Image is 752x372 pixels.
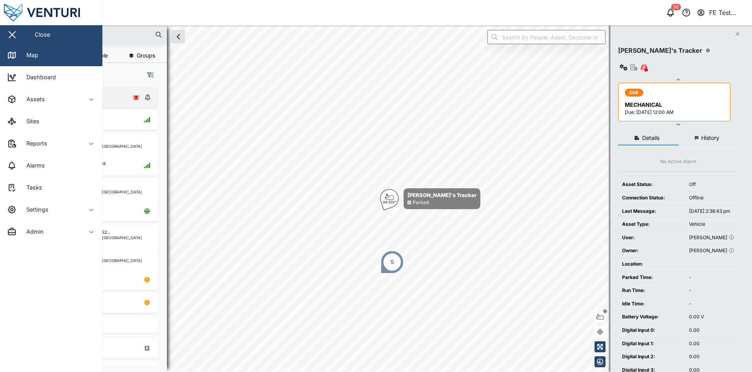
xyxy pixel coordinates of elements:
[622,340,681,348] div: Digital Input 1:
[407,191,476,199] div: [PERSON_NAME]'s Tracker
[413,199,429,206] div: Parked
[689,221,734,228] div: Vehicle
[660,158,696,166] div: No Active Alarm
[20,205,48,214] div: Settings
[696,7,746,18] button: FE Test Admin
[689,247,734,255] div: [PERSON_NAME]
[20,227,44,236] div: Admin
[487,30,606,44] input: Search by People, Asset, Geozone or Place
[622,287,681,294] div: Run Time:
[35,30,50,39] div: Close
[689,181,734,188] div: Off
[671,4,681,10] div: 50
[689,234,734,242] div: [PERSON_NAME]
[689,340,734,348] div: 0.00
[380,250,404,274] div: Map marker
[622,234,681,242] div: User:
[625,100,725,109] div: MECHANICAL
[622,353,681,361] div: Digital Input 2:
[709,8,745,18] div: FE Test Admin
[622,327,681,334] div: Digital Input 0:
[4,4,106,21] img: Main Logo
[383,201,396,204] div: SW 205°
[618,46,702,56] div: [PERSON_NAME]'s Tracker
[380,188,480,209] div: Map marker
[137,53,155,58] span: Groups
[622,300,681,308] div: Idle Time:
[625,109,725,116] div: Due: [DATE] 12:00 AM
[20,161,45,170] div: Alarms
[642,135,659,141] span: Details
[20,139,47,148] div: Reports
[622,208,681,215] div: Last Message:
[622,313,681,321] div: Battery Voltage:
[622,181,681,188] div: Asset Status:
[622,260,681,268] div: Location:
[689,353,734,361] div: 0.00
[622,221,681,228] div: Asset Type:
[20,183,42,192] div: Tasks
[689,274,734,281] div: -
[20,117,39,126] div: Sites
[622,247,681,255] div: Owner:
[630,89,639,96] span: DUE
[689,287,734,294] div: -
[622,274,681,281] div: Parked Time:
[689,208,734,215] div: [DATE] 2:38:43 pm
[622,194,681,202] div: Connection Status:
[20,51,38,60] div: Map
[701,135,719,141] span: History
[689,327,734,334] div: 0.00
[689,313,734,321] div: 0.00 V
[20,73,56,82] div: Dashboard
[391,258,394,266] div: 5
[25,25,752,372] canvas: Map
[689,300,734,308] div: -
[20,95,45,104] div: Assets
[689,194,734,202] div: Offline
